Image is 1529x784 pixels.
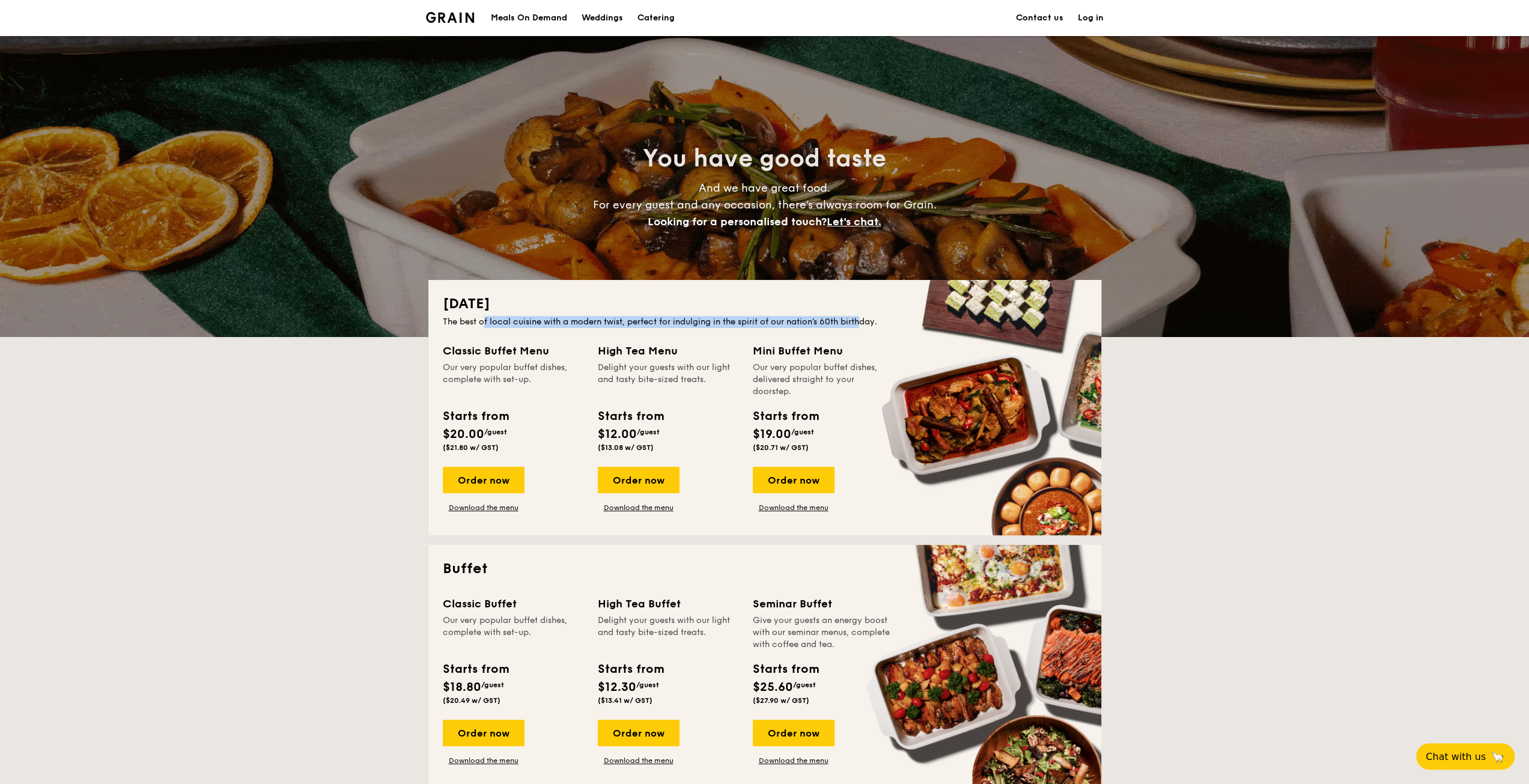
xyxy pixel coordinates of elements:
div: Starts from [443,660,508,678]
span: $12.30 [598,680,636,694]
div: Starts from [443,407,508,425]
a: Download the menu [443,503,524,512]
div: Delight your guests with our light and tasty bite-sized treats. [598,362,738,398]
h2: Buffet [443,559,1087,579]
span: /guest [636,681,659,689]
span: $12.00 [598,427,637,442]
span: $25.60 [753,680,793,694]
div: Delight your guests with our light and tasty bite-sized treats. [598,615,738,651]
div: Seminar Buffet [753,595,893,612]
span: 🦙 [1491,750,1505,764]
a: Download the menu [443,756,524,765]
a: Download the menu [598,503,679,512]
span: ($27.90 w/ GST) [753,696,809,705]
span: $20.00 [443,427,484,442]
span: /guest [793,681,816,689]
div: The best of local cuisine with a modern twist, perfect for indulging in the spirit of our nation’... [443,316,1087,328]
a: Download the menu [598,756,679,765]
div: Our very popular buffet dishes, complete with set-up. [443,362,583,398]
span: You have good taste [643,144,886,173]
span: /guest [484,428,507,436]
span: ($13.41 w/ GST) [598,696,652,705]
div: Our very popular buffet dishes, delivered straight to your doorstep. [753,362,893,398]
span: ($21.80 w/ GST) [443,443,499,452]
div: Classic Buffet Menu [443,342,583,359]
span: $19.00 [753,427,791,442]
a: Download the menu [753,503,834,512]
div: Order now [443,720,524,746]
div: Order now [598,720,679,746]
div: Give your guests an energy boost with our seminar menus, complete with coffee and tea. [753,615,893,651]
span: /guest [481,681,504,689]
span: ($20.71 w/ GST) [753,443,809,452]
img: Grain [426,12,475,23]
button: Chat with us🦙 [1416,743,1515,770]
div: Order now [443,467,524,493]
span: /guest [637,428,660,436]
div: Classic Buffet [443,595,583,612]
div: Our very popular buffet dishes, complete with set-up. [443,615,583,651]
span: Chat with us [1426,751,1486,762]
div: Mini Buffet Menu [753,342,893,359]
span: $18.80 [443,680,481,694]
span: /guest [791,428,814,436]
h2: [DATE] [443,294,1087,314]
span: Let's chat. [827,215,881,228]
span: And we have great food. For every guest and any occasion, there’s always room for Grain. [593,181,937,228]
div: Starts from [753,407,818,425]
span: ($13.08 w/ GST) [598,443,654,452]
div: Starts from [598,407,663,425]
div: Starts from [753,660,818,678]
span: Looking for a personalised touch? [648,215,827,228]
a: Download the menu [753,756,834,765]
div: High Tea Menu [598,342,738,359]
div: Starts from [598,660,663,678]
a: Logotype [426,12,475,23]
div: Order now [753,720,834,746]
div: Order now [753,467,834,493]
div: High Tea Buffet [598,595,738,612]
div: Order now [598,467,679,493]
span: ($20.49 w/ GST) [443,696,500,705]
